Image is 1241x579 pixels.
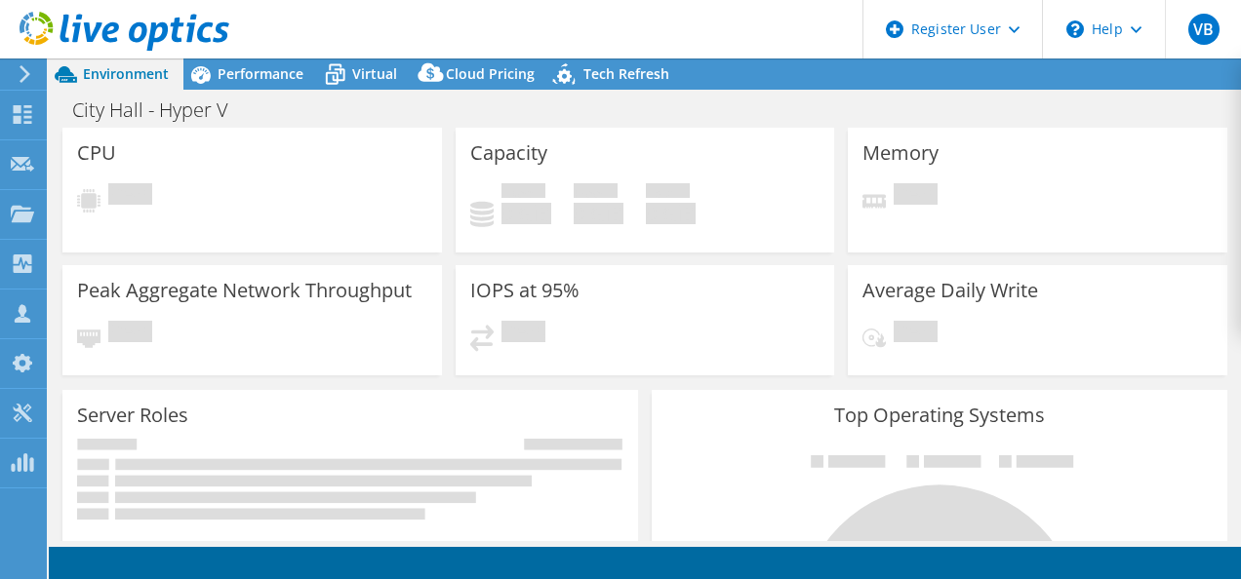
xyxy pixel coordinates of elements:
[574,203,623,224] h4: 0 GiB
[501,203,551,224] h4: 0 GiB
[83,64,169,83] span: Environment
[583,64,669,83] span: Tech Refresh
[446,64,535,83] span: Cloud Pricing
[894,321,938,347] span: Pending
[470,142,547,164] h3: Capacity
[894,183,938,210] span: Pending
[666,405,1213,426] h3: Top Operating Systems
[77,142,116,164] h3: CPU
[352,64,397,83] span: Virtual
[862,280,1038,301] h3: Average Daily Write
[218,64,303,83] span: Performance
[470,280,580,301] h3: IOPS at 95%
[108,183,152,210] span: Pending
[862,142,939,164] h3: Memory
[108,321,152,347] span: Pending
[574,183,618,203] span: Free
[77,280,412,301] h3: Peak Aggregate Network Throughput
[646,183,690,203] span: Total
[501,183,545,203] span: Used
[501,321,545,347] span: Pending
[77,405,188,426] h3: Server Roles
[646,203,696,224] h4: 0 GiB
[63,99,259,121] h1: City Hall - Hyper V
[1066,20,1084,38] svg: \n
[1188,14,1220,45] span: VB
